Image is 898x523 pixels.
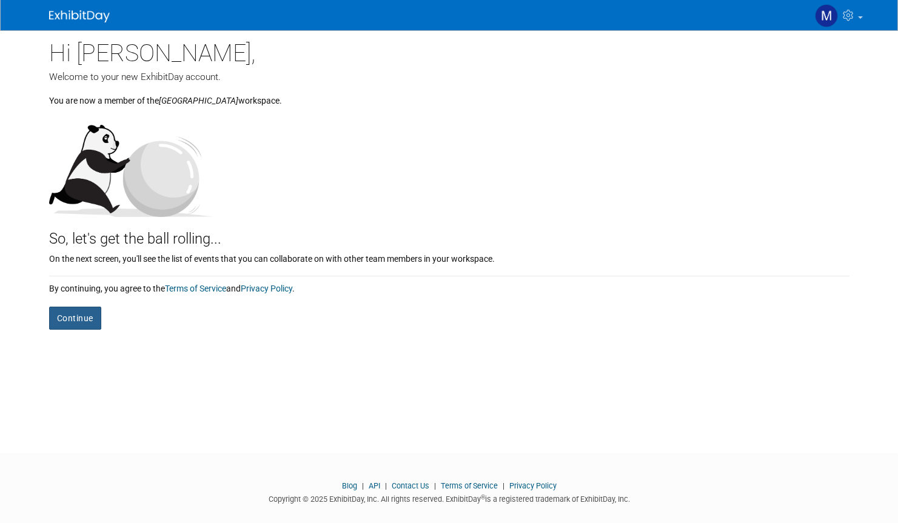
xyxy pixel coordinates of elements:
[431,481,439,490] span: |
[382,481,390,490] span: |
[342,481,357,490] a: Blog
[815,4,838,27] img: Mike Higgins
[49,276,849,295] div: By continuing, you agree to the and .
[500,481,508,490] span: |
[441,481,498,490] a: Terms of Service
[369,481,380,490] a: API
[49,70,849,84] div: Welcome to your new ExhibitDay account.
[359,481,367,490] span: |
[159,96,238,105] i: [GEOGRAPHIC_DATA]
[49,113,213,217] img: Let's get the ball rolling
[509,481,557,490] a: Privacy Policy
[49,10,110,22] img: ExhibitDay
[165,284,226,293] a: Terms of Service
[49,217,849,250] div: So, let's get the ball rolling...
[49,30,849,70] div: Hi [PERSON_NAME],
[241,284,292,293] a: Privacy Policy
[49,307,101,330] button: Continue
[49,250,849,265] div: On the next screen, you'll see the list of events that you can collaborate on with other team mem...
[481,494,485,501] sup: ®
[49,84,849,107] div: You are now a member of the workspace.
[392,481,429,490] a: Contact Us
